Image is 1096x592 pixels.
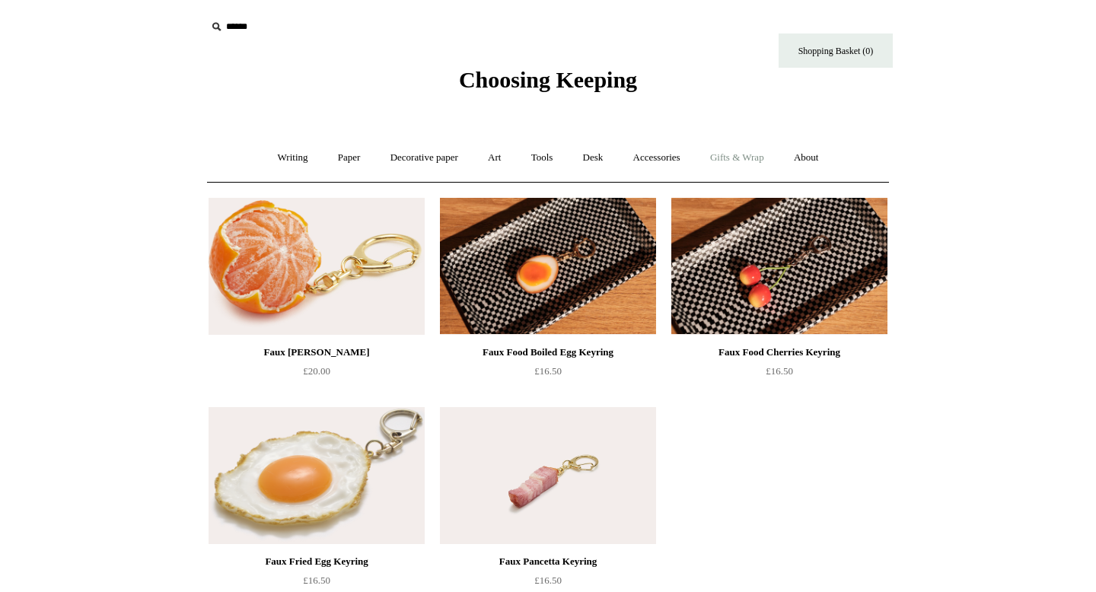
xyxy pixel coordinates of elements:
[440,198,656,335] img: Faux Food Boiled Egg Keyring
[440,343,656,406] a: Faux Food Boiled Egg Keyring £16.50
[671,343,887,406] a: Faux Food Cherries Keyring £16.50
[440,198,656,335] a: Faux Food Boiled Egg Keyring Faux Food Boiled Egg Keyring
[303,574,330,586] span: £16.50
[474,138,515,178] a: Art
[459,79,637,90] a: Choosing Keeping
[569,138,617,178] a: Desk
[264,138,322,178] a: Writing
[444,552,652,571] div: Faux Pancetta Keyring
[620,138,694,178] a: Accessories
[324,138,374,178] a: Paper
[212,552,421,571] div: Faux Fried Egg Keyring
[780,138,833,178] a: About
[444,343,652,361] div: Faux Food Boiled Egg Keyring
[696,138,778,178] a: Gifts & Wrap
[779,33,893,68] a: Shopping Basket (0)
[534,574,562,586] span: £16.50
[209,343,425,406] a: Faux [PERSON_NAME] £20.00
[671,198,887,335] img: Faux Food Cherries Keyring
[212,343,421,361] div: Faux [PERSON_NAME]
[518,138,567,178] a: Tools
[534,365,562,377] span: £16.50
[766,365,793,377] span: £16.50
[209,198,425,335] img: Faux Clementine Keyring
[440,407,656,544] img: Faux Pancetta Keyring
[209,407,425,544] img: Faux Fried Egg Keyring
[440,407,656,544] a: Faux Pancetta Keyring Faux Pancetta Keyring
[209,198,425,335] a: Faux Clementine Keyring Faux Clementine Keyring
[377,138,472,178] a: Decorative paper
[675,343,884,361] div: Faux Food Cherries Keyring
[209,407,425,544] a: Faux Fried Egg Keyring Faux Fried Egg Keyring
[459,67,637,92] span: Choosing Keeping
[671,198,887,335] a: Faux Food Cherries Keyring Faux Food Cherries Keyring
[303,365,330,377] span: £20.00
